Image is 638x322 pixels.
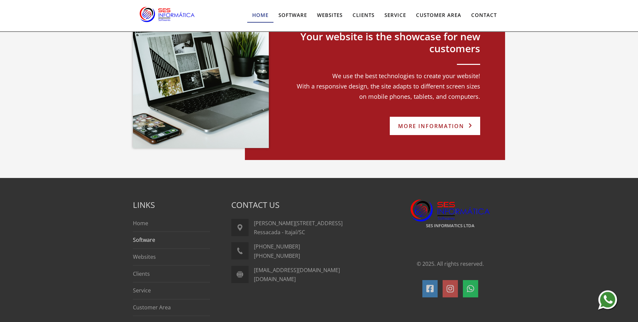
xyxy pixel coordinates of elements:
[379,8,411,22] a: Service
[247,8,273,23] a: Home
[133,236,155,243] a: Software
[133,270,150,277] a: Clients
[297,82,480,100] font: With a responsive design, the site adapts to different screen sizes on mobile phones, tablets, an...
[416,12,461,18] font: Customer Area
[273,8,312,22] a: Software
[411,8,466,22] a: Customer Area
[254,243,300,250] a: [PHONE_NUMBER]
[426,223,475,229] font: SES INFORMATICS LTDA
[317,12,343,18] font: Websites
[254,275,296,283] a: [DOMAIN_NAME]
[417,260,484,267] font: © 2025. All rights reserved.
[312,8,348,22] a: Websites
[353,12,374,18] font: Clients
[278,12,307,18] font: Software
[471,12,497,18] font: Contact
[133,199,155,210] font: Links
[390,117,480,135] a: More information
[254,266,340,274] a: [EMAIL_ADDRESS][DOMAIN_NAME]
[133,253,156,260] a: Websites
[133,220,148,227] a: Home
[133,304,171,311] a: Customer Area
[254,252,300,259] a: [PHONE_NUMBER]
[597,290,619,311] img: whatsapp.png
[254,220,343,227] font: [PERSON_NAME][STREET_ADDRESS]
[384,12,406,18] font: Service
[300,30,480,55] font: Your website is the showcase for new customers
[348,8,379,22] a: Clients
[252,12,268,18] font: Home
[466,8,502,22] a: Contact
[398,122,464,130] font: More information
[332,72,480,80] font: We use the best technologies to create your website!
[133,287,151,294] a: Service
[254,229,305,236] font: Ressacada - Itajaí/SC
[231,199,279,210] font: Contact us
